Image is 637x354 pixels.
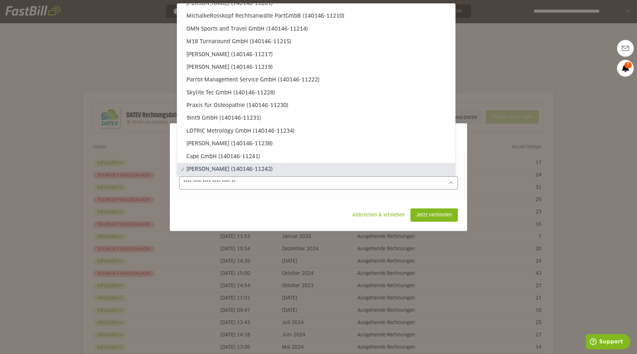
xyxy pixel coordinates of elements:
[586,334,630,351] iframe: Öffnet ein Widget, in dem Sie weitere Informationen finden
[177,35,455,48] sl-option: M18 Turnaround GmbH (140146-11215)
[177,86,455,99] sl-option: Skylite Tec GmbH (140146-11228)
[177,99,455,112] sl-option: Praxis für Osteopathie (140146-11230)
[177,10,455,22] sl-option: MichalkeRosskopf Rechtsanwälte PartGmbB (140146-11210)
[177,61,455,73] sl-option: [PERSON_NAME] (140146-11219)
[177,73,455,86] sl-option: Parrot Management Service GmbH (140146-11222)
[177,125,455,137] sl-option: LOTRIC Metrology GmbH (140146-11234)
[410,208,458,222] sl-button: Jetzt verbinden
[177,48,455,61] sl-option: [PERSON_NAME] (140146-11217)
[177,150,455,163] sl-option: Cape GmbH (140146-11241)
[177,163,455,176] sl-option: [PERSON_NAME] (140146-11242)
[177,112,455,124] sl-option: 9int9 GmbH (140146-11231)
[177,137,455,150] sl-option: [PERSON_NAME] (140146-11238)
[617,60,634,76] a: 7
[177,23,455,35] sl-option: OMN Sports and Travel GmbH (140146-11214)
[624,62,632,68] span: 7
[347,208,410,222] sl-button: Abbrechen & schließen
[177,176,455,188] sl-option: [PERSON_NAME] UG (haftungsbeschränkt) (140146-11243)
